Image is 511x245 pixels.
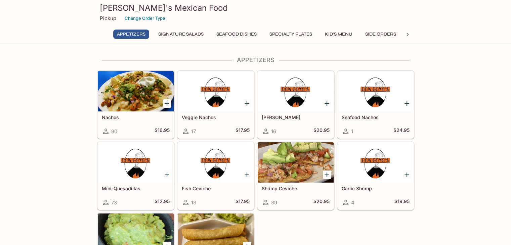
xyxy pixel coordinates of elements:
[394,198,410,206] h5: $19.95
[155,30,207,39] button: Signature Salads
[338,71,414,111] div: Seafood Nachos
[191,199,196,206] span: 13
[351,199,354,206] span: 4
[236,198,250,206] h5: $17.95
[155,127,170,135] h5: $16.95
[243,170,251,179] button: Add Fish Ceviche
[337,142,414,210] a: Garlic Shrimp4$19.95
[266,30,316,39] button: Specialty Plates
[337,71,414,139] a: Seafood Nachos1$24.95
[258,142,334,183] div: Shrimp Ceviche
[97,71,174,139] a: Nachos90$16.95
[271,128,276,135] span: 16
[182,114,250,120] h5: Veggie Nachos
[122,13,168,23] button: Change Order Type
[258,71,334,111] div: Fajita Nachos
[163,99,171,108] button: Add Nachos
[262,186,330,191] h5: Shrimp Ceviche
[338,142,414,183] div: Garlic Shrimp
[163,170,171,179] button: Add Mini-Quesadillas
[97,56,414,64] h4: Appetizers
[403,170,411,179] button: Add Garlic Shrimp
[111,128,117,135] span: 90
[191,128,196,135] span: 17
[342,114,410,120] h5: Seafood Nachos
[178,71,254,111] div: Veggie Nachos
[323,99,331,108] button: Add Fajita Nachos
[113,30,149,39] button: Appetizers
[102,186,170,191] h5: Mini-Quesadillas
[361,30,400,39] button: Side Orders
[182,186,250,191] h5: Fish Ceviche
[243,99,251,108] button: Add Veggie Nachos
[321,30,356,39] button: Kid's Menu
[313,127,330,135] h5: $20.95
[111,199,117,206] span: 73
[155,198,170,206] h5: $12.95
[97,142,174,210] a: Mini-Quesadillas73$12.95
[262,114,330,120] h5: [PERSON_NAME]
[257,142,334,210] a: Shrimp Ceviche39$20.95
[393,127,410,135] h5: $24.95
[98,142,174,183] div: Mini-Quesadillas
[351,128,353,135] span: 1
[98,71,174,111] div: Nachos
[100,15,116,21] p: Pickup
[178,142,254,183] div: Fish Ceviche
[177,71,254,139] a: Veggie Nachos17$17.95
[257,71,334,139] a: [PERSON_NAME]16$20.95
[271,199,277,206] span: 39
[100,3,412,13] h3: [PERSON_NAME]'s Mexican Food
[236,127,250,135] h5: $17.95
[403,99,411,108] button: Add Seafood Nachos
[213,30,260,39] button: Seafood Dishes
[313,198,330,206] h5: $20.95
[102,114,170,120] h5: Nachos
[177,142,254,210] a: Fish Ceviche13$17.95
[342,186,410,191] h5: Garlic Shrimp
[323,170,331,179] button: Add Shrimp Ceviche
